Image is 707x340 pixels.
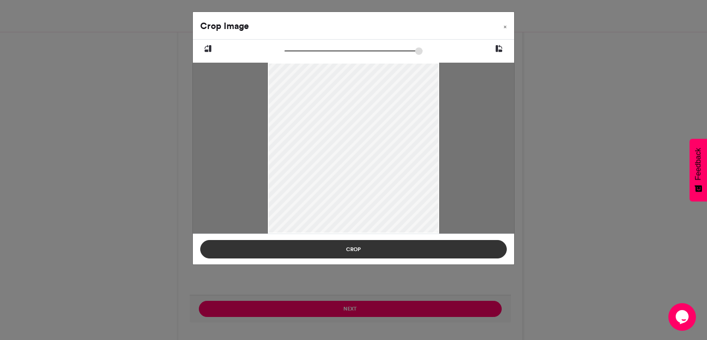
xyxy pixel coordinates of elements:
span: Feedback [694,148,702,180]
h4: Crop Image [200,19,249,33]
button: Close [496,12,514,38]
button: Feedback - Show survey [690,139,707,201]
button: Crop [200,240,507,258]
span: × [504,24,507,29]
iframe: chat widget [668,303,698,331]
